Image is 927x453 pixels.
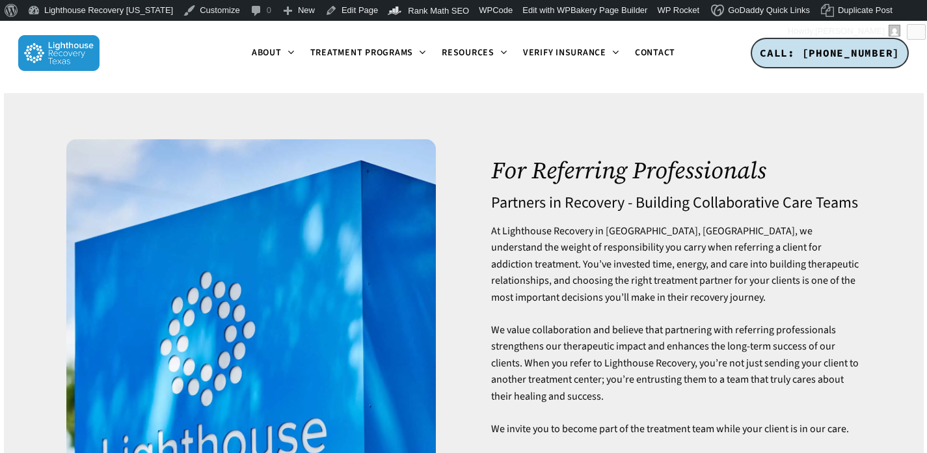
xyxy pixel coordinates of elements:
[523,46,606,59] span: Verify Insurance
[635,46,675,59] span: Contact
[751,38,909,69] a: CALL: [PHONE_NUMBER]
[310,46,414,59] span: Treatment Programs
[434,48,515,59] a: Resources
[491,195,861,212] h4: Partners in Recovery - Building Collaborative Care Teams
[783,21,906,42] a: Howdy,
[815,26,885,36] span: [PERSON_NAME]
[252,46,282,59] span: About
[18,35,100,71] img: Lighthouse Recovery Texas
[442,46,494,59] span: Resources
[244,48,302,59] a: About
[491,422,849,436] span: We invite you to become part of the treatment team while your client is in our care.
[515,48,627,59] a: Verify Insurance
[627,48,683,58] a: Contact
[491,224,859,305] span: At Lighthouse Recovery in [GEOGRAPHIC_DATA], [GEOGRAPHIC_DATA], we understand the weight of respo...
[760,46,900,59] span: CALL: [PHONE_NUMBER]
[491,323,859,404] span: We value collaboration and believe that partnering with referring professionals strengthens our t...
[408,6,469,16] span: Rank Math SEO
[491,158,861,184] h1: For Referring Professionals
[302,48,435,59] a: Treatment Programs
